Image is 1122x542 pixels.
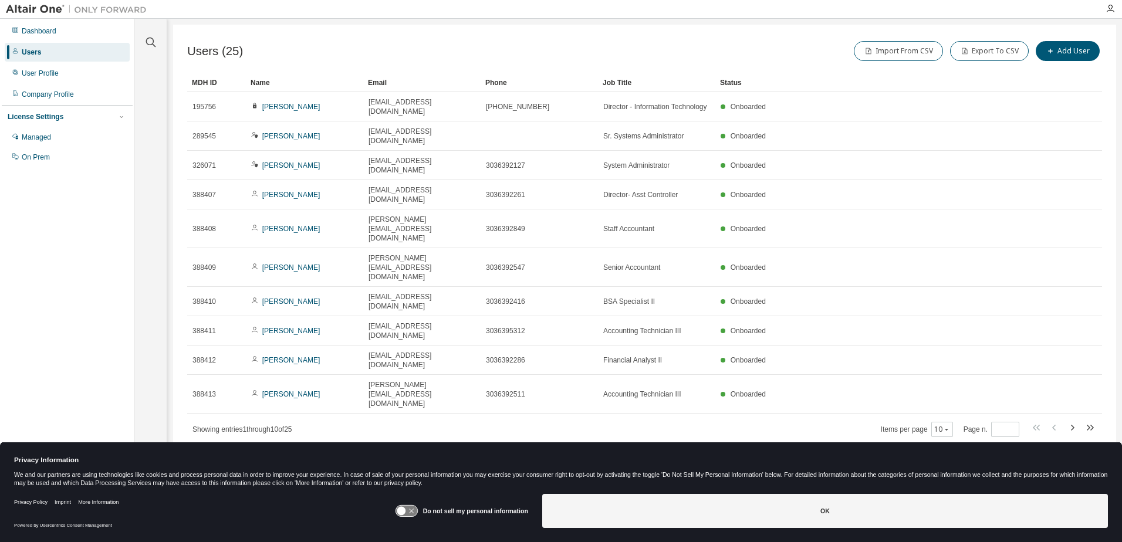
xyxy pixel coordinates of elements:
[369,292,475,311] span: [EMAIL_ADDRESS][DOMAIN_NAME]
[6,4,153,15] img: Altair One
[369,127,475,145] span: [EMAIL_ADDRESS][DOMAIN_NAME]
[368,73,476,92] div: Email
[934,425,950,434] button: 10
[262,161,320,170] a: [PERSON_NAME]
[262,263,320,272] a: [PERSON_NAME]
[369,321,475,340] span: [EMAIL_ADDRESS][DOMAIN_NAME]
[731,356,766,364] span: Onboarded
[603,131,684,141] span: Sr. Systems Administrator
[603,389,681,399] span: Accounting Technician III
[369,215,475,243] span: [PERSON_NAME][EMAIL_ADDRESS][DOMAIN_NAME]
[369,185,475,204] span: [EMAIL_ADDRESS][DOMAIN_NAME]
[262,132,320,140] a: [PERSON_NAME]
[1036,41,1100,61] button: Add User
[369,351,475,370] span: [EMAIL_ADDRESS][DOMAIN_NAME]
[603,190,678,199] span: Director- Asst Controller
[192,73,241,92] div: MDH ID
[192,326,216,336] span: 388411
[262,297,320,306] a: [PERSON_NAME]
[731,390,766,398] span: Onboarded
[22,48,41,57] div: Users
[731,103,766,111] span: Onboarded
[369,156,475,175] span: [EMAIL_ADDRESS][DOMAIN_NAME]
[603,326,681,336] span: Accounting Technician III
[192,190,216,199] span: 388407
[192,263,216,272] span: 388409
[192,131,216,141] span: 289545
[262,327,320,335] a: [PERSON_NAME]
[369,97,475,116] span: [EMAIL_ADDRESS][DOMAIN_NAME]
[192,161,216,170] span: 326071
[603,297,655,306] span: BSA Specialist II
[369,253,475,282] span: [PERSON_NAME][EMAIL_ADDRESS][DOMAIN_NAME]
[603,224,654,233] span: Staff Accountant
[192,355,216,365] span: 388412
[731,327,766,335] span: Onboarded
[964,422,1019,437] span: Page n.
[192,102,216,111] span: 195756
[731,225,766,233] span: Onboarded
[262,356,320,364] a: [PERSON_NAME]
[187,45,243,58] span: Users (25)
[486,326,525,336] span: 3036395312
[731,161,766,170] span: Onboarded
[486,263,525,272] span: 3036392547
[603,355,662,365] span: Financial Analyst II
[486,224,525,233] span: 3036392849
[603,161,670,170] span: System Administrator
[485,73,593,92] div: Phone
[603,102,707,111] span: Director - Information Technology
[262,103,320,111] a: [PERSON_NAME]
[854,41,943,61] button: Import From CSV
[603,73,711,92] div: Job Title
[486,190,525,199] span: 3036392261
[22,133,51,142] div: Managed
[731,297,766,306] span: Onboarded
[192,224,216,233] span: 388408
[8,112,63,121] div: License Settings
[22,90,74,99] div: Company Profile
[486,389,525,399] span: 3036392511
[192,297,216,306] span: 388410
[262,191,320,199] a: [PERSON_NAME]
[881,422,953,437] span: Items per page
[251,73,359,92] div: Name
[950,41,1029,61] button: Export To CSV
[486,355,525,365] span: 3036392286
[486,297,525,306] span: 3036392416
[731,132,766,140] span: Onboarded
[192,425,292,433] span: Showing entries 1 through 10 of 25
[369,380,475,408] span: [PERSON_NAME][EMAIL_ADDRESS][DOMAIN_NAME]
[262,225,320,233] a: [PERSON_NAME]
[192,389,216,399] span: 388413
[22,26,56,36] div: Dashboard
[603,263,660,272] span: Senior Accountant
[22,153,50,162] div: On Prem
[262,390,320,398] a: [PERSON_NAME]
[720,73,1041,92] div: Status
[731,263,766,272] span: Onboarded
[486,102,549,111] span: [PHONE_NUMBER]
[486,161,525,170] span: 3036392127
[731,191,766,199] span: Onboarded
[22,69,59,78] div: User Profile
